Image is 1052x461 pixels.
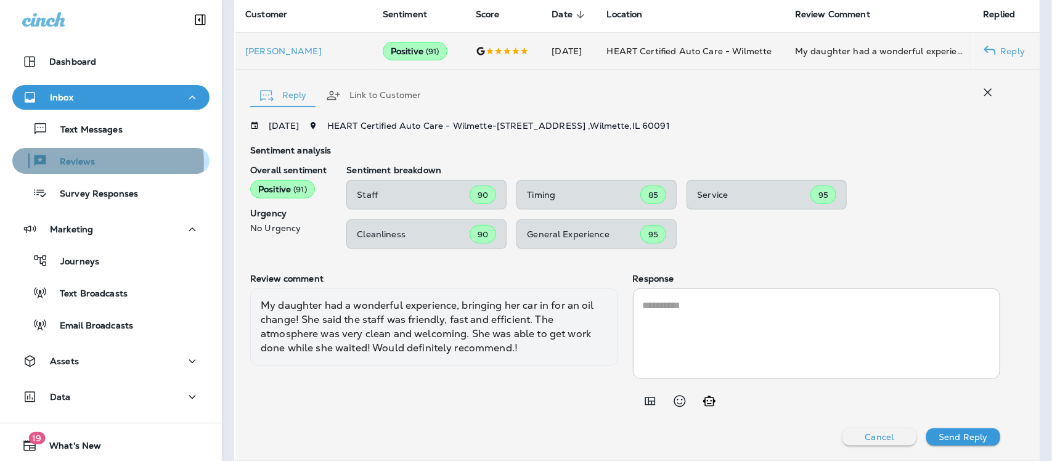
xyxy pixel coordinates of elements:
[667,389,692,414] button: Select an emoji
[12,280,210,306] button: Text Broadcasts
[245,46,363,56] div: Click to view Customer Drawer
[250,288,618,366] div: My daughter had a wonderful experience, bringing her car in for an oil change! She said the staff...
[316,73,431,118] button: Link to Customer
[795,9,886,20] span: Review Comment
[37,441,101,455] span: What's New
[250,73,316,118] button: Reply
[48,256,99,268] p: Journeys
[527,229,640,239] p: General Experience
[47,157,95,168] p: Reviews
[12,116,210,142] button: Text Messages
[12,248,210,274] button: Journeys
[12,312,210,338] button: Email Broadcasts
[476,9,516,20] span: Score
[818,190,828,200] span: 95
[697,190,810,200] p: Service
[552,9,589,20] span: Date
[607,9,643,20] span: Location
[12,85,210,110] button: Inbox
[607,9,659,20] span: Location
[250,223,327,233] p: No Urgency
[984,9,1016,20] span: Replied
[638,389,663,414] button: Add in a premade template
[250,145,1000,155] p: Sentiment analysis
[48,124,123,136] p: Text Messages
[476,9,500,20] span: Score
[939,432,987,442] p: Send Reply
[50,224,93,234] p: Marketing
[245,46,363,56] p: [PERSON_NAME]
[357,190,470,200] p: Staff
[250,208,327,218] p: Urgency
[183,7,218,32] button: Collapse Sidebar
[47,189,138,200] p: Survey Responses
[245,9,303,20] span: Customer
[250,274,618,284] p: Review comment
[47,320,133,332] p: Email Broadcasts
[47,288,128,300] p: Text Broadcasts
[383,9,443,20] span: Sentiment
[245,9,287,20] span: Customer
[49,57,96,67] p: Dashboard
[633,274,1001,284] p: Response
[327,120,670,131] span: HEART Certified Auto Care - Wilmette - [STREET_ADDRESS] , Wilmette , IL 60091
[648,190,658,200] span: 85
[842,428,916,446] button: Cancel
[527,190,640,200] p: Timing
[12,180,210,206] button: Survey Responses
[426,46,439,57] span: ( 91 )
[346,165,1000,175] p: Sentiment breakdown
[250,180,315,198] div: Positive
[269,121,299,131] p: [DATE]
[984,9,1032,20] span: Replied
[478,229,488,240] span: 90
[357,229,470,239] p: Cleanliness
[12,385,210,409] button: Data
[795,45,963,57] div: My daughter had a wonderful experience, bringing her car in for an oil change! She said the staff...
[293,184,307,195] span: ( 91 )
[648,229,658,240] span: 95
[996,46,1025,56] p: Reply
[478,190,488,200] span: 90
[12,349,210,373] button: Assets
[542,33,597,70] td: [DATE]
[795,9,870,20] span: Review Comment
[12,433,210,458] button: 19What's New
[383,42,447,60] div: Positive
[865,432,894,442] p: Cancel
[50,92,73,102] p: Inbox
[250,165,327,175] p: Overall sentiment
[12,217,210,242] button: Marketing
[28,432,45,444] span: 19
[50,356,79,366] p: Assets
[50,392,71,402] p: Data
[383,9,427,20] span: Sentiment
[607,46,772,57] span: HEART Certified Auto Care - Wilmette
[552,9,573,20] span: Date
[697,389,722,414] button: Generate AI response
[926,428,1000,446] button: Send Reply
[12,49,210,74] button: Dashboard
[12,148,210,174] button: Reviews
